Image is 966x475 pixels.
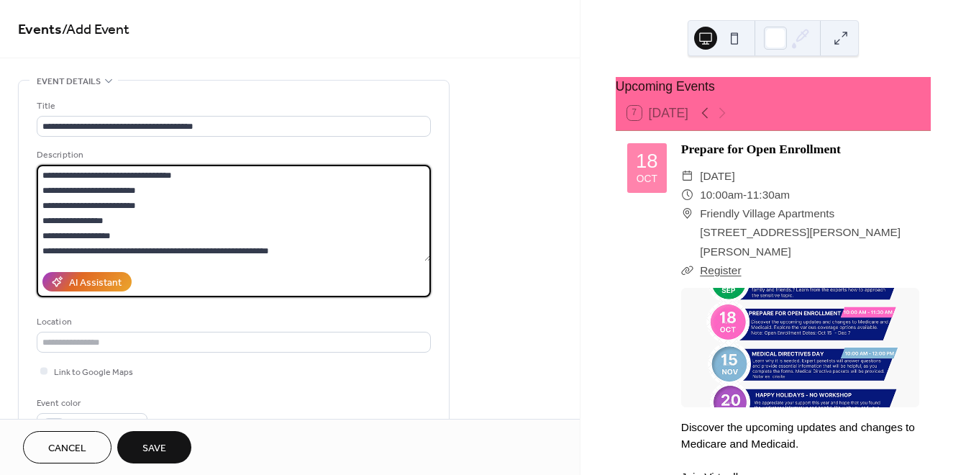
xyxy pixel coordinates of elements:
[747,186,790,204] span: 11:30am
[117,431,191,463] button: Save
[681,186,694,204] div: ​
[37,74,101,89] span: Event details
[681,167,694,186] div: ​
[23,431,111,463] button: Cancel
[700,204,919,261] span: Friendly Village Apartments [STREET_ADDRESS][PERSON_NAME][PERSON_NAME]
[142,441,166,456] span: Save
[743,186,747,204] span: -
[37,396,145,411] div: Event color
[69,276,122,291] div: AI Assistant
[616,77,931,96] div: Upcoming Events
[681,261,694,280] div: ​
[37,315,428,330] div: Location
[37,99,428,114] div: Title
[18,16,62,44] a: Events
[681,142,841,156] a: Prepare for Open Enrollment
[700,186,743,204] span: 10:00am
[636,151,658,171] div: 18
[700,167,734,186] span: [DATE]
[54,365,133,380] span: Link to Google Maps
[681,204,694,223] div: ​
[42,272,132,291] button: AI Assistant
[637,174,657,184] div: Oct
[700,264,741,276] a: Register
[37,148,428,163] div: Description
[48,441,86,456] span: Cancel
[62,16,129,44] span: / Add Event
